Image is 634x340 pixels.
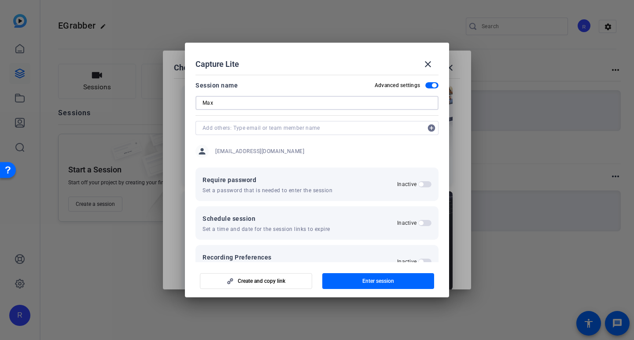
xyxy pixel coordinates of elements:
[397,181,417,188] h2: Inactive
[203,213,330,224] span: Schedule session
[424,121,439,135] mat-icon: add_circle
[322,273,435,289] button: Enter session
[203,123,423,133] input: Add others: Type email or team member name
[203,98,431,108] input: Enter Session Name
[203,226,330,233] span: Set a time and date for the session links to expire
[203,175,332,185] span: Require password
[424,121,439,135] button: Add
[238,278,285,285] span: Create and copy link
[203,252,291,263] span: Recording Preferences
[195,145,209,158] mat-icon: person
[203,187,332,194] span: Set a password that is needed to enter the session
[362,278,394,285] span: Enter session
[423,59,433,69] mat-icon: close
[397,258,417,265] h2: Inactive
[397,219,417,227] h2: Inactive
[375,82,420,89] h2: Advanced settings
[195,80,238,91] div: Session name
[200,273,312,289] button: Create and copy link
[215,148,304,155] span: [EMAIL_ADDRESS][DOMAIN_NAME]
[195,54,439,75] div: Capture Lite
